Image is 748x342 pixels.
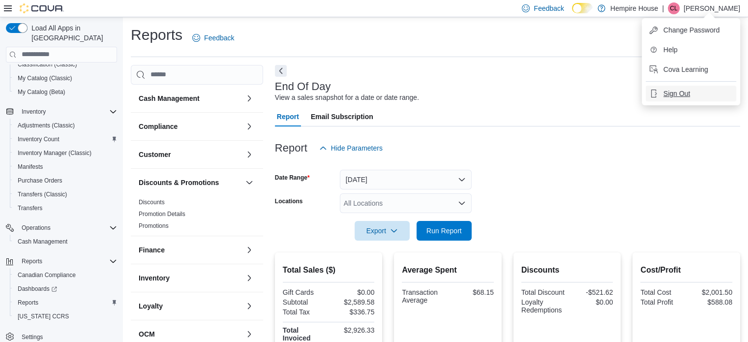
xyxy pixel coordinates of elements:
[275,65,287,77] button: Next
[18,163,43,171] span: Manifests
[668,2,680,14] div: Chris Lochan
[243,149,255,160] button: Customer
[139,245,165,255] h3: Finance
[14,147,95,159] a: Inventory Manager (Classic)
[139,93,241,103] button: Cash Management
[243,93,255,104] button: Cash Management
[243,272,255,284] button: Inventory
[14,133,63,145] a: Inventory Count
[243,177,255,188] button: Discounts & Promotions
[646,86,736,101] button: Sign Out
[14,311,117,322] span: Washington CCRS
[14,175,117,187] span: Purchase Orders
[139,93,200,103] h3: Cash Management
[14,59,81,70] a: Classification (Classic)
[18,222,55,234] button: Operations
[458,199,466,207] button: Open list of options
[10,187,121,201] button: Transfers (Classic)
[14,283,61,295] a: Dashboards
[646,22,736,38] button: Change Password
[331,143,383,153] span: Hide Parameters
[10,119,121,132] button: Adjustments (Classic)
[283,326,311,342] strong: Total Invoiced
[688,288,732,296] div: $2,001.50
[402,288,446,304] div: Transaction Average
[10,85,121,99] button: My Catalog (Beta)
[2,105,121,119] button: Inventory
[283,308,327,316] div: Total Tax
[521,298,565,314] div: Loyalty Redemptions
[243,328,255,340] button: OCM
[663,45,678,55] span: Help
[243,121,255,132] button: Compliance
[14,269,117,281] span: Canadian Compliance
[14,188,117,200] span: Transfers (Classic)
[569,288,613,296] div: -$521.62
[330,288,374,296] div: $0.00
[139,301,163,311] h3: Loyalty
[131,25,182,45] h1: Reports
[662,2,664,14] p: |
[22,257,42,265] span: Reports
[330,298,374,306] div: $2,589.58
[139,329,241,339] button: OCM
[14,311,73,322] a: [US_STATE] CCRS
[243,244,255,256] button: Finance
[315,138,387,158] button: Hide Parameters
[10,71,121,85] button: My Catalog (Classic)
[18,222,117,234] span: Operations
[2,254,121,268] button: Reports
[14,147,117,159] span: Inventory Manager (Classic)
[139,211,185,218] a: Promotion Details
[18,106,117,118] span: Inventory
[360,221,404,241] span: Export
[18,149,91,157] span: Inventory Manager (Classic)
[646,42,736,58] button: Help
[14,202,46,214] a: Transfers
[10,174,121,187] button: Purchase Orders
[663,89,690,98] span: Sign Out
[139,198,165,206] span: Discounts
[131,196,263,236] div: Discounts & Promotions
[569,298,613,306] div: $0.00
[139,301,241,311] button: Loyalty
[14,161,117,173] span: Manifests
[283,298,327,306] div: Subtotal
[426,226,462,236] span: Run Report
[572,3,593,13] input: Dark Mode
[521,288,565,296] div: Total Discount
[10,132,121,146] button: Inventory Count
[10,296,121,310] button: Reports
[204,33,234,43] span: Feedback
[139,273,170,283] h3: Inventory
[14,72,117,84] span: My Catalog (Classic)
[18,271,76,279] span: Canadian Compliance
[610,2,658,14] p: Hempire House
[10,201,121,215] button: Transfers
[10,310,121,323] button: [US_STATE] CCRS
[14,297,117,309] span: Reports
[10,268,121,282] button: Canadian Compliance
[14,202,117,214] span: Transfers
[534,3,564,13] span: Feedback
[139,245,241,255] button: Finance
[18,255,117,267] span: Reports
[283,288,327,296] div: Gift Cards
[283,264,375,276] h2: Total Sales ($)
[18,177,62,185] span: Purchase Orders
[18,106,50,118] button: Inventory
[14,59,117,70] span: Classification (Classic)
[22,108,46,116] span: Inventory
[139,222,169,230] span: Promotions
[139,150,241,159] button: Customer
[10,58,121,71] button: Classification (Classic)
[139,199,165,206] a: Discounts
[14,86,117,98] span: My Catalog (Beta)
[20,3,64,13] img: Cova
[243,300,255,312] button: Loyalty
[14,236,117,248] span: Cash Management
[684,2,740,14] p: [PERSON_NAME]
[139,122,241,131] button: Compliance
[275,197,303,205] label: Locations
